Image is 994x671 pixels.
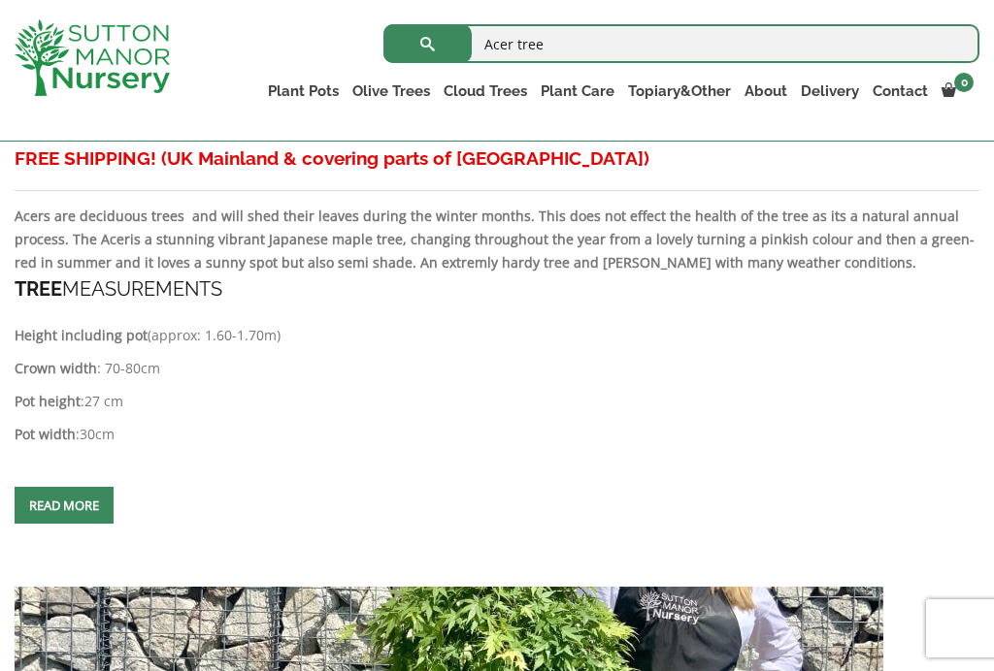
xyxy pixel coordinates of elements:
strong: TREE [15,277,62,301]
img: logo [15,19,170,96]
h4: MEASUREMENTS [15,274,979,304]
a: Plant Pots [261,78,346,105]
b: will shed their leaves during the winter months. This does not effect the health of the tree as i... [15,207,959,248]
strong: Acers are deciduous trees and [15,207,217,225]
p: : 70-80cm [15,357,979,380]
span: 0 [954,73,974,92]
a: Plant Care [534,78,621,105]
strong: Pot width [15,425,76,443]
p: :27 cm [15,390,979,413]
a: 0 [935,78,979,105]
p: :30cm [15,423,979,446]
a: Topiary&Other [621,78,738,105]
strong: Height including pot [15,326,148,344]
a: Delivery [794,78,866,105]
a: Cloud Trees [437,78,534,105]
input: Search... [383,24,979,63]
strong: Crown width [15,359,97,377]
strong: The Acer [73,230,130,248]
a: About [738,78,794,105]
p: (approx: 1.60-1.70m) [15,324,979,347]
b: is a stunning vibrant Japanese maple tree, changing throughout the year from a lovely turning a p... [15,230,975,272]
a: Olive Trees [346,78,437,105]
strong: Pot height [15,392,81,410]
a: Read more [15,487,114,524]
h3: FREE SHIPPING! (UK Mainland & covering parts of [GEOGRAPHIC_DATA]) [15,141,979,176]
a: Contact [866,78,935,105]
